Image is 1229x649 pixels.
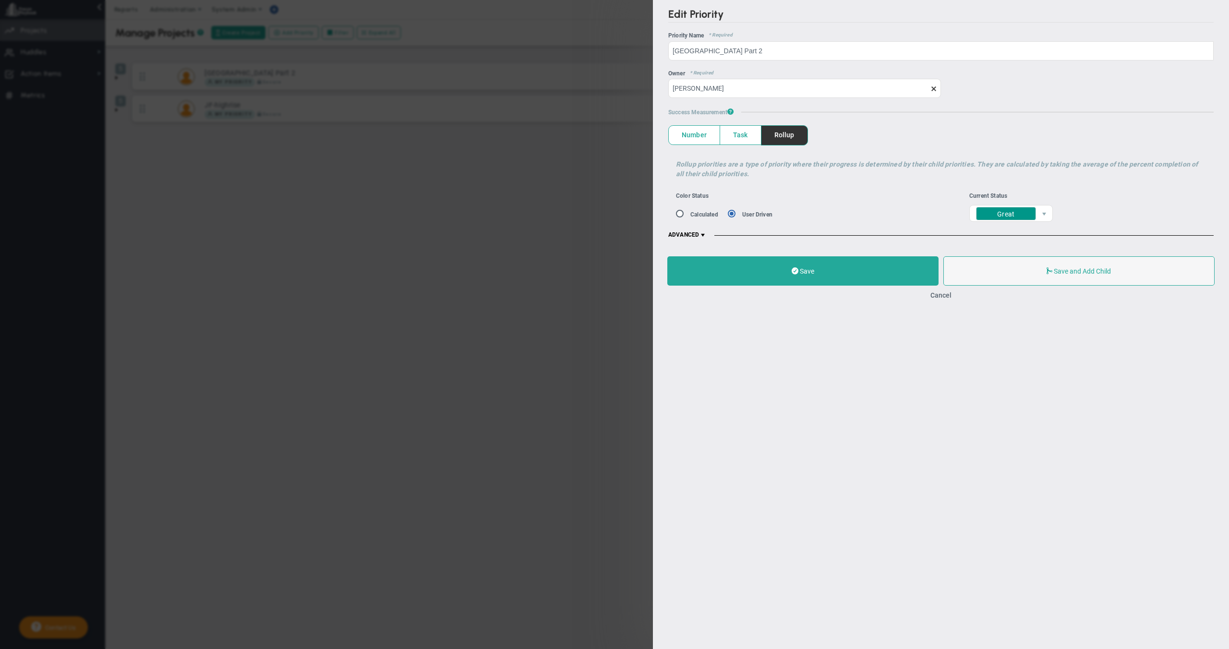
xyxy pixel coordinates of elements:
div: Color Status [676,192,969,199]
input: Search or Invite Team Members [668,79,941,98]
span: clear [941,84,949,93]
span: Success Measurement [668,108,734,116]
span: select [1036,205,1052,221]
div: Great [997,207,1014,221]
span: Task [720,126,761,144]
p: Rollup priorities are a type of priority where their progress is determined by their child priori... [676,159,1206,179]
button: Save [667,256,939,286]
span: Rollup [761,126,807,144]
span: Save and Add Child [1054,267,1111,275]
h2: Edit Priority [668,8,1214,23]
button: Cancel [930,291,952,299]
span: * Required [704,32,733,39]
button: Save and Add Child [943,256,1215,286]
span: Number [669,126,720,144]
div: Current Status [969,192,1214,199]
span: * Required [685,70,714,77]
div: Owner [668,70,1214,77]
span: Save [800,267,814,275]
span: ADVANCED [668,231,707,239]
div: Priority Name [668,32,1214,39]
label: User Driven [742,211,772,218]
label: Calculated [690,211,718,218]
